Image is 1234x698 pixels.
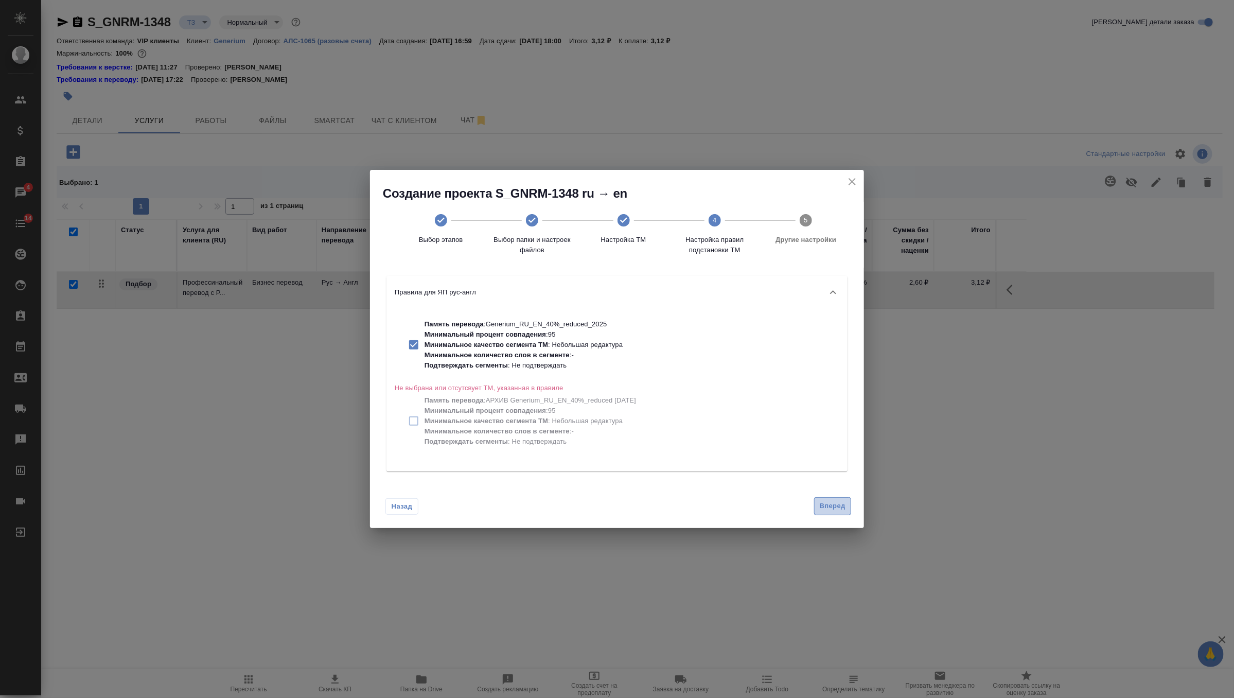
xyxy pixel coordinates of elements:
[395,317,644,373] div: Память перевода:Generium_RU_EN_40%_reduced_2025Минимальный процент совпадения:95Минимальное качес...
[844,174,860,189] button: close
[386,276,848,309] div: Правила для ЯП рус-англ
[399,235,482,245] span: Выбор этапов
[425,340,636,350] p: : Небольшая редактура
[425,350,636,360] p: : -
[425,341,548,348] p: Минимальное качество сегмента ТМ
[765,235,848,245] span: Другие настройки
[820,500,845,512] span: Вперед
[713,216,716,224] text: 4
[386,309,848,472] div: Правила для ЯП рус-англ
[395,287,476,298] p: Правила для ЯП рус-англ
[425,360,636,371] p: : Не подтверждать
[490,235,573,255] span: Выбор папки и настроек файлов
[425,330,546,338] p: Минимальный процент совпадения
[582,235,665,245] span: Настройка ТМ
[395,383,644,393] p: Не выбрана или отсутсвует TM, указанная в правиле
[673,235,756,255] span: Настройка правил подстановки TM
[425,319,636,329] p: : Generium_RU_EN_40%_reduced_2025
[385,498,418,515] button: Назад
[425,329,636,340] p: : 95
[814,497,851,515] button: Вперед
[804,216,808,224] text: 5
[383,185,864,202] h2: Создание проекта S_GNRM-1348 ru → en
[425,351,570,359] p: Минимальное количество слов в сегменте
[425,361,508,369] p: Подтверждать сегменты
[391,501,413,512] span: Назад
[425,320,484,328] p: Память перевода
